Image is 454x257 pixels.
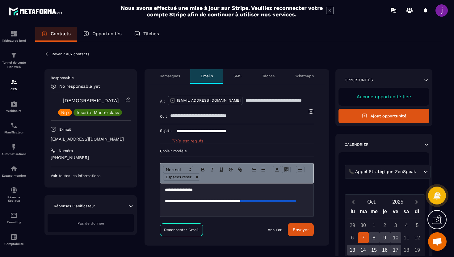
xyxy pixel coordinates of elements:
p: CRM [2,87,26,91]
p: Comptabilité [2,242,26,246]
p: Responsable [51,75,131,80]
img: email [10,212,18,219]
span: Title est requis [172,138,203,143]
p: [EMAIL_ADDRESS][DOMAIN_NAME] [177,98,241,103]
div: ve [390,207,401,218]
a: [DEMOGRAPHIC_DATA] [63,98,119,103]
a: Tâches [128,27,165,42]
div: 6 [347,232,358,243]
p: Voir toutes les informations [51,173,131,178]
button: Envoyer [288,223,314,236]
img: automations [10,100,18,107]
img: automations [10,165,18,172]
div: me [369,207,380,218]
div: 14 [358,245,369,255]
div: 1 [369,220,380,231]
h2: Nous avons effectué une mise à jour sur Stripe. Veuillez reconnecter votre compte Stripe afin de ... [120,5,323,18]
button: Next month [411,198,422,206]
p: Inscrits Masterclass [77,110,119,115]
div: 11 [401,232,412,243]
div: 17 [390,245,401,255]
a: Contacts [35,27,77,42]
p: Nrp [61,110,69,115]
p: SMS [233,74,242,78]
p: Revenir aux contacts [52,52,89,56]
p: Remarques [160,74,180,78]
span: 📞 Appel Stratégique ZenSpeak [347,168,417,175]
a: social-networksocial-networkRéseaux Sociaux [2,182,26,207]
p: Sujet : [160,128,172,133]
p: E-mailing [2,221,26,224]
div: sa [401,207,412,218]
p: WhatsApp [295,74,314,78]
div: Ouvrir le chat [428,232,447,251]
div: 9 [380,232,390,243]
div: 19 [412,245,423,255]
img: formation [10,30,18,37]
p: À : [160,99,165,104]
div: 5 [412,220,423,231]
div: 3 [390,220,401,231]
p: Cc : [160,114,167,119]
img: logo [9,6,64,17]
p: [PHONE_NUMBER] [51,155,131,161]
p: Contacts [51,31,71,36]
div: 4 [401,220,412,231]
div: je [380,207,390,218]
div: 16 [380,245,390,255]
p: Automatisations [2,152,26,156]
img: automations [10,143,18,151]
input: Search for option [417,168,422,175]
p: Tunnel de vente Site web [2,61,26,69]
img: accountant [10,233,18,241]
button: Ajout opportunité [338,109,429,123]
p: Opportunités [92,31,122,36]
p: Espace membre [2,174,26,177]
a: automationsautomationsWebinaire [2,95,26,117]
p: No responsable yet [59,84,100,89]
div: Search for option [345,165,431,179]
div: di [411,207,422,218]
div: 30 [358,220,369,231]
img: formation [10,78,18,86]
p: Calendrier [345,142,368,147]
p: Choisir modèle [160,149,314,154]
p: Tâches [262,74,275,78]
img: formation [10,52,18,59]
span: Pas de donnée [78,221,104,225]
div: 7 [358,232,369,243]
div: 18 [401,245,412,255]
a: accountantaccountantComptabilité [2,229,26,250]
img: scheduler [10,122,18,129]
a: Annuler [268,227,282,232]
a: automationsautomationsAutomatisations [2,139,26,160]
p: Webinaire [2,109,26,112]
a: formationformationTunnel de vente Site web [2,47,26,74]
p: Numéro [59,148,73,153]
div: 13 [347,245,358,255]
div: 29 [347,220,358,231]
img: social-network [10,187,18,194]
div: ma [358,207,369,218]
a: Déconnecter Gmail [160,223,203,236]
p: Aucune opportunité liée [345,94,423,99]
a: automationsautomationsEspace membre [2,160,26,182]
p: Réponses Planificateur [54,204,95,209]
p: Opportunités [345,78,373,82]
p: [EMAIL_ADDRESS][DOMAIN_NAME] [51,136,131,142]
div: 8 [369,232,380,243]
div: lu [347,207,358,218]
a: formationformationCRM [2,74,26,95]
p: Réseaux Sociaux [2,196,26,202]
div: 2 [380,220,390,231]
a: Opportunités [77,27,128,42]
button: Open months overlay [359,196,385,207]
button: Open years overlay [385,196,411,207]
a: emailemailE-mailing [2,207,26,229]
a: formationformationTableau de bord [2,25,26,47]
div: 15 [369,245,380,255]
p: Emails [201,74,213,78]
p: Tâches [143,31,159,36]
div: 10 [390,232,401,243]
p: Planificateur [2,131,26,134]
